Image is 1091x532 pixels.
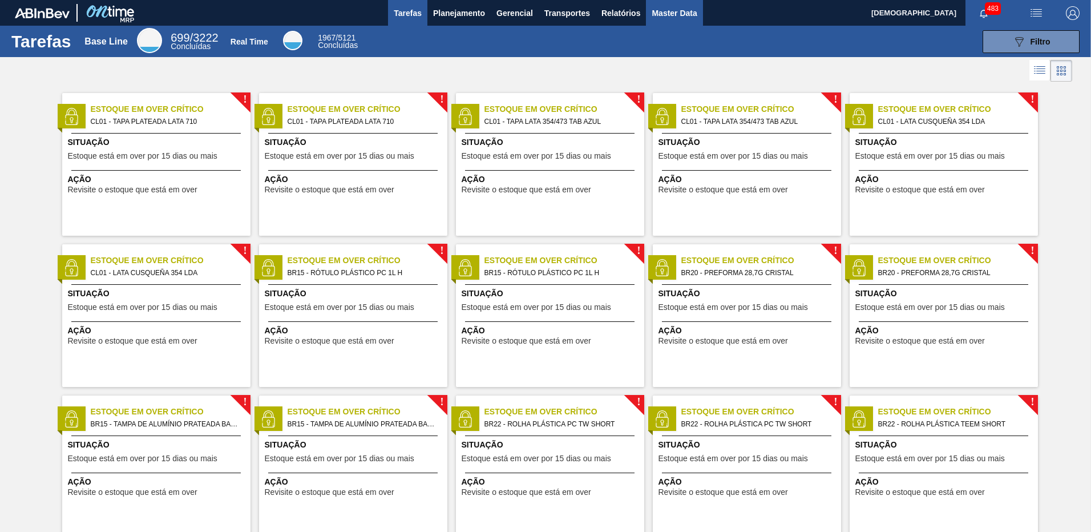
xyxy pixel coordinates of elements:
span: ! [834,95,837,104]
span: Estoque em Over Crítico [288,255,447,267]
span: CL01 - LATA CUSQUEÑA 354 LDA [91,267,241,279]
span: Estoque está em over por 15 dias ou mais [265,303,414,312]
span: Situação [68,136,248,148]
img: status [456,410,474,428]
span: Estoque está em over por 15 dias ou mais [462,152,611,160]
span: BR15 - TAMPA DE ALUMÍNIO PRATEADA BALL CDL [91,418,241,430]
span: ! [243,95,247,104]
img: TNhmsLtSVTkK8tSr43FrP2fwEKptu5GPRR3wAAAABJRU5ErkJggg== [15,8,70,18]
div: Visão em Cards [1050,60,1072,82]
span: CL01 - TAPA PLATEADA LATA 710 [288,115,438,128]
span: ! [1031,95,1034,104]
span: Revisite o estoque que está em over [68,337,197,345]
span: Revisite o estoque que está em over [265,488,394,497]
img: Logout [1066,6,1080,20]
img: status [63,410,80,428]
span: Ação [265,174,445,186]
div: Base Line [171,33,218,50]
img: status [260,410,277,428]
span: Situação [658,136,838,148]
span: BR20 - PREFORMA 28,7G CRISTAL [878,267,1029,279]
span: Situação [462,439,641,451]
span: Estoque está em over por 15 dias ou mais [658,303,808,312]
span: CL01 - TAPA PLATEADA LATA 710 [91,115,241,128]
div: Visão em Lista [1029,60,1050,82]
span: Estoque está em over por 15 dias ou mais [658,152,808,160]
div: Real Time [318,34,358,49]
div: Base Line [137,28,162,53]
span: Relatórios [601,6,640,20]
span: Situação [68,288,248,300]
span: Estoque está em over por 15 dias ou mais [265,454,414,463]
span: Revisite o estoque que está em over [855,186,985,194]
span: Tarefas [394,6,422,20]
span: / 3222 [171,31,218,44]
img: status [653,410,670,428]
span: Revisite o estoque que está em over [68,186,197,194]
span: BR22 - ROLHA PLÁSTICA PC TW SHORT [484,418,635,430]
span: CL01 - TAPA LATA 354/473 TAB AZUL [681,115,832,128]
span: BR22 - ROLHA PLÁSTICA TEEM SHORT [878,418,1029,430]
span: ! [637,398,640,406]
button: Filtro [983,30,1080,53]
span: Estoque está em over por 15 dias ou mais [855,454,1005,463]
span: Estoque em Over Crítico [91,406,250,418]
span: Situação [462,288,641,300]
span: Ação [265,476,445,488]
span: Ação [855,174,1035,186]
div: Base Line [84,37,128,47]
span: Revisite o estoque que está em over [68,488,197,497]
span: Ação [855,476,1035,488]
span: ! [637,95,640,104]
span: ! [440,247,443,255]
span: Estoque está em over por 15 dias ou mais [68,454,217,463]
span: Situação [462,136,641,148]
span: Planejamento [433,6,485,20]
span: BR15 - TAMPA DE ALUMÍNIO PRATEADA BALL CDL [288,418,438,430]
img: status [653,259,670,276]
span: ! [243,398,247,406]
span: Revisite o estoque que está em over [658,186,788,194]
span: Situação [265,439,445,451]
span: Ação [855,325,1035,337]
img: status [456,259,474,276]
img: status [456,108,474,125]
span: Situação [68,439,248,451]
span: Estoque em Over Crítico [288,103,447,115]
span: BR15 - RÓTULO PLÁSTICO PC 1L H [288,267,438,279]
img: userActions [1029,6,1043,20]
span: ! [1031,398,1034,406]
span: Revisite o estoque que está em over [855,488,985,497]
button: Notificações [965,5,1002,21]
span: CL01 - TAPA LATA 354/473 TAB AZUL [484,115,635,128]
span: Estoque está em over por 15 dias ou mais [658,454,808,463]
span: Estoque em Over Crítico [878,103,1038,115]
span: Revisite o estoque que está em over [265,337,394,345]
h1: Tarefas [11,35,71,48]
span: Situação [855,439,1035,451]
span: Estoque em Over Crítico [484,103,644,115]
span: Ação [658,174,838,186]
span: Revisite o estoque que está em over [462,488,591,497]
span: Ação [68,325,248,337]
span: Estoque está em over por 15 dias ou mais [265,152,414,160]
span: Situação [265,288,445,300]
span: BR22 - ROLHA PLÁSTICA PC TW SHORT [681,418,832,430]
span: ! [440,398,443,406]
span: CL01 - LATA CUSQUEÑA 354 LDA [878,115,1029,128]
span: Estoque em Over Crítico [288,406,447,418]
span: ! [637,247,640,255]
span: Estoque em Over Crítico [878,406,1038,418]
span: Estoque está em over por 15 dias ou mais [462,303,611,312]
span: Estoque está em over por 15 dias ou mais [68,303,217,312]
span: / 5121 [318,33,355,42]
span: Estoque está em over por 15 dias ou mais [462,454,611,463]
span: Concluídas [318,41,358,50]
span: BR20 - PREFORMA 28,7G CRISTAL [681,267,832,279]
span: Situação [855,136,1035,148]
span: ! [834,398,837,406]
span: ! [243,247,247,255]
span: Gerencial [496,6,533,20]
img: status [260,259,277,276]
img: status [653,108,670,125]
